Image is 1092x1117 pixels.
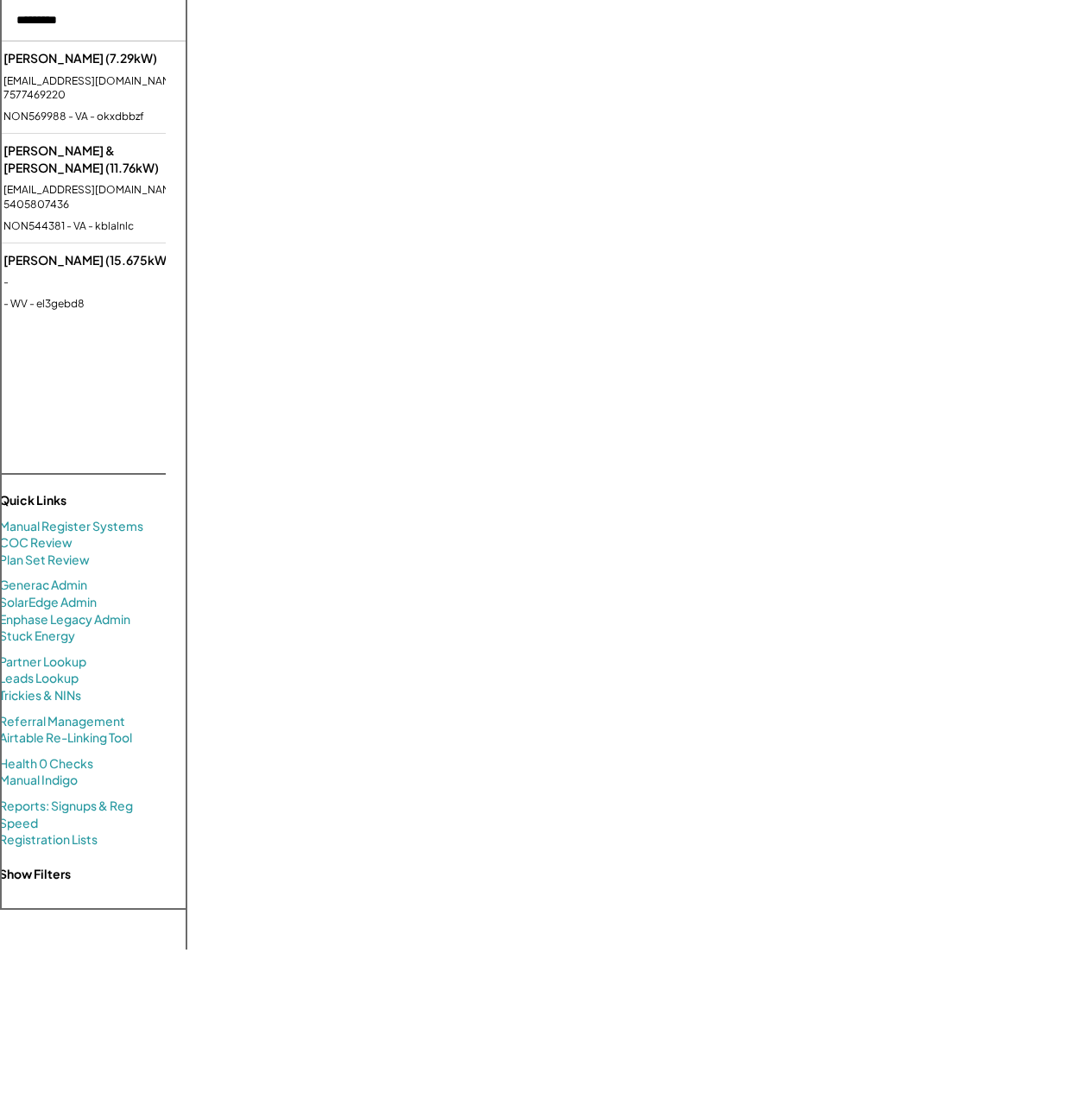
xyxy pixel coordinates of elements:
div: [PERSON_NAME] (7.29kW) [3,50,215,67]
div: [EMAIL_ADDRESS][DOMAIN_NAME] - 7577469220 [3,74,215,104]
div: [PERSON_NAME] & [PERSON_NAME] (11.76kW) [3,142,215,176]
div: [EMAIL_ADDRESS][DOMAIN_NAME] - 5405807436 [3,183,215,212]
div: NON544381 - VA - kblalnlc [3,219,215,234]
div: NON569988 - VA - okxdbbzf [3,110,215,124]
div: [PERSON_NAME] (15.675kW) [3,252,215,269]
div: - WV - el3gebd8 [3,297,215,312]
div: - [3,275,215,290]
